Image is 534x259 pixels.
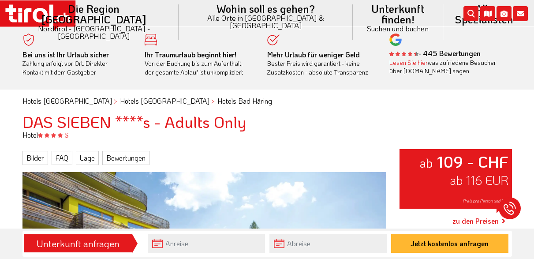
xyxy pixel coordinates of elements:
div: Bester Preis wird garantiert - keine Zusatzkosten - absolute Transparenz [267,50,377,77]
a: Hotels [GEOGRAPHIC_DATA] [22,96,112,105]
div: was zufriedene Besucher über [DOMAIN_NAME] sagen [389,58,499,75]
a: FAQ [52,151,72,165]
a: Hotels Bad Häring [217,96,272,105]
b: Ihr Traumurlaub beginnt hier! [145,50,236,59]
small: Alle Orte in [GEOGRAPHIC_DATA] & [GEOGRAPHIC_DATA] [189,14,342,29]
h1: DAS SIEBEN ****s - Adults Only [22,113,512,131]
div: Hotel [16,130,519,140]
a: Lesen Sie hier [389,58,428,67]
a: Lage [76,151,99,165]
small: Suchen und buchen [363,25,433,32]
i: Fotogalerie [497,6,512,21]
a: Bilder [22,151,48,165]
b: Bei uns ist Ihr Urlaub sicher [22,50,109,59]
b: - 445 Bewertungen [389,49,481,58]
input: Abreise [269,234,387,253]
span: ab 116 EUR [450,172,508,188]
small: ab [419,154,433,171]
div: Zahlung erfolgt vor Ort. Direkter Kontakt mit dem Gastgeber [22,50,132,77]
a: zu den Preisen [452,210,499,233]
div: Unterkunft anfragen [26,236,130,251]
small: Nordtirol - [GEOGRAPHIC_DATA] - [GEOGRAPHIC_DATA] [19,25,168,40]
button: Jetzt kostenlos anfragen [391,234,508,253]
span: Preis pro Person und Tag [463,198,508,204]
a: Bewertungen [102,151,149,165]
i: Karte öffnen [480,6,495,21]
i: Kontakt [513,6,528,21]
strong: 109 - CHF [437,151,508,172]
input: Anreise [148,234,265,253]
div: Von der Buchung bis zum Aufenthalt, der gesamte Ablauf ist unkompliziert [145,50,254,77]
b: Mehr Urlaub für weniger Geld [267,50,360,59]
a: Hotels [GEOGRAPHIC_DATA] [120,96,209,105]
